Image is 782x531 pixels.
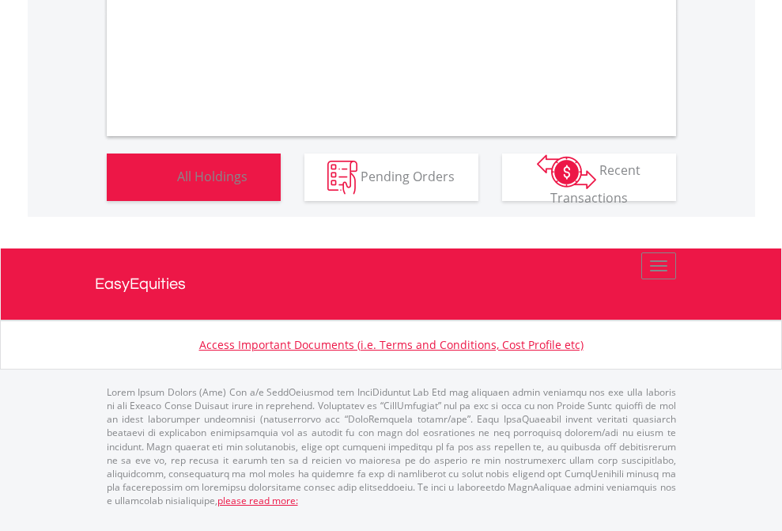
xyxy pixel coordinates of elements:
[95,248,688,320] a: EasyEquities
[140,161,174,195] img: holdings-wht.png
[537,154,596,189] img: transactions-zar-wht.png
[177,167,247,184] span: All Holdings
[502,154,676,201] button: Recent Transactions
[217,494,298,507] a: please read more:
[107,154,281,201] button: All Holdings
[327,161,357,195] img: pending_instructions-wht.png
[361,167,455,184] span: Pending Orders
[304,154,478,201] button: Pending Orders
[107,385,676,507] p: Lorem Ipsum Dolors (Ame) Con a/e SeddOeiusmod tem InciDiduntut Lab Etd mag aliquaen admin veniamq...
[199,337,584,352] a: Access Important Documents (i.e. Terms and Conditions, Cost Profile etc)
